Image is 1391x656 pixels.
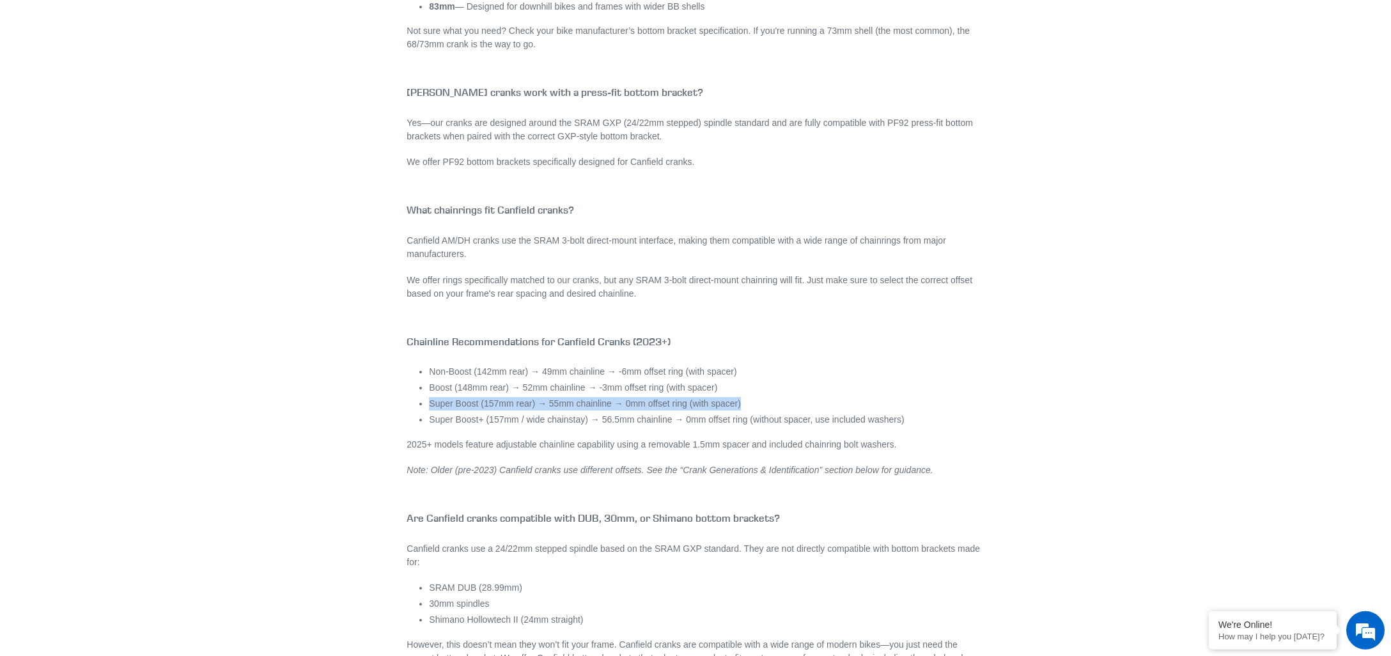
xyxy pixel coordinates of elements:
[407,24,984,51] p: Not sure what you need? Check your bike manufacturer’s bottom bracket specification. If you're ru...
[407,274,984,301] p: We offer rings specifically matched to our cranks, but any SRAM 3-bolt direct-mount chainring wil...
[1218,620,1327,630] div: We're Online!
[429,597,984,611] li: 30mm spindles
[429,381,984,394] li: Boost (148mm rear) → 52mm chainline → -3mm offset ring (with spacer)
[407,542,984,569] p: Canfield cranks use a 24/22mm stepped spindle based on the SRAM GXP standard. They are not direct...
[407,204,984,216] h4: What chainrings fit Canfield cranks?
[429,413,984,426] li: Super Boost+ (157mm / wide chainstay) → 56.5mm chainline → 0mm offset ring (without spacer, use i...
[86,72,234,88] div: Chat with us now
[74,161,176,290] span: We're online!
[407,234,984,261] p: Canfield AM/DH cranks use the SRAM 3-bolt direct-mount interface, making them compatible with a w...
[429,397,984,410] li: Super Boost (157mm rear) → 55mm chainline → 0mm offset ring (with spacer)
[429,613,984,627] li: Shimano Hollowtech II (24mm straight)
[429,1,455,12] strong: 83mm
[429,365,984,379] li: Non-Boost (142mm rear) → 49mm chainline → -6mm offset ring (with spacer)
[407,116,984,143] p: Yes—our cranks are designed around the SRAM GXP (24/22mm stepped) spindle standard and are fully ...
[6,349,244,394] textarea: Type your message and hit 'Enter'
[407,155,984,169] p: We offer PF92 bottom brackets specifically designed for Canfield cranks.
[14,70,33,90] div: Navigation go back
[407,336,984,348] h4: Chainline Recommendations for Canfield Cranks (2023+)
[41,64,73,96] img: d_696896380_company_1647369064580_696896380
[407,438,984,451] p: 2025+ models feature adjustable chainline capability using a removable 1.5mm spacer and included ...
[210,6,240,37] div: Minimize live chat window
[1218,632,1327,641] p: How may I help you today?
[407,465,933,475] em: Note: Older (pre-2023) Canfield cranks use different offsets. See the “Crank Generations & Identi...
[407,86,984,98] h4: [PERSON_NAME] cranks work with a press-fit bottom bracket?
[407,512,984,524] h4: Are Canfield cranks compatible with DUB, 30mm, or Shimano bottom brackets?
[429,581,984,595] li: SRAM DUB (28.99mm)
